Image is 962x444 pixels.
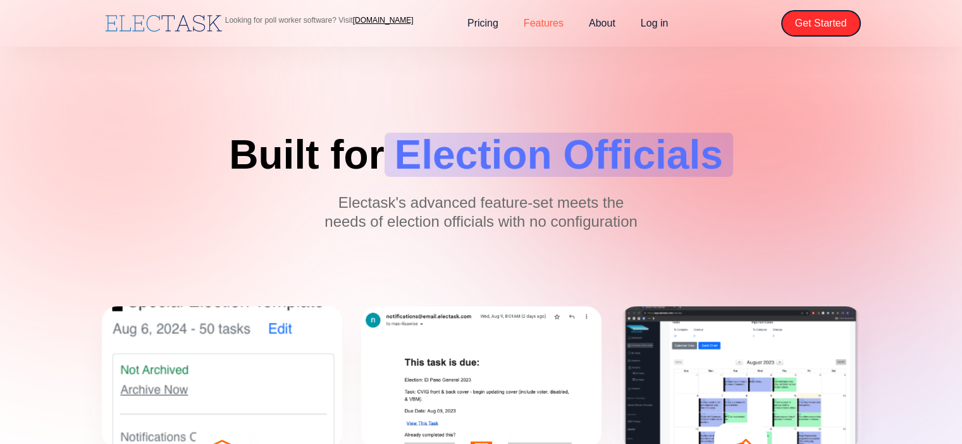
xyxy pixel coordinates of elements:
p: Electask's advanced feature-set meets the needs of election officials with no configuration [323,193,639,231]
a: Get Started [781,10,861,37]
a: home [102,12,225,35]
a: [DOMAIN_NAME] [353,16,414,25]
a: Log in [628,10,681,37]
a: Pricing [455,10,511,37]
a: Features [511,10,576,37]
span: Election Officials [385,133,733,177]
h1: Built for [229,133,733,177]
p: Looking for poll worker software? Visit [225,16,414,24]
a: About [576,10,628,37]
